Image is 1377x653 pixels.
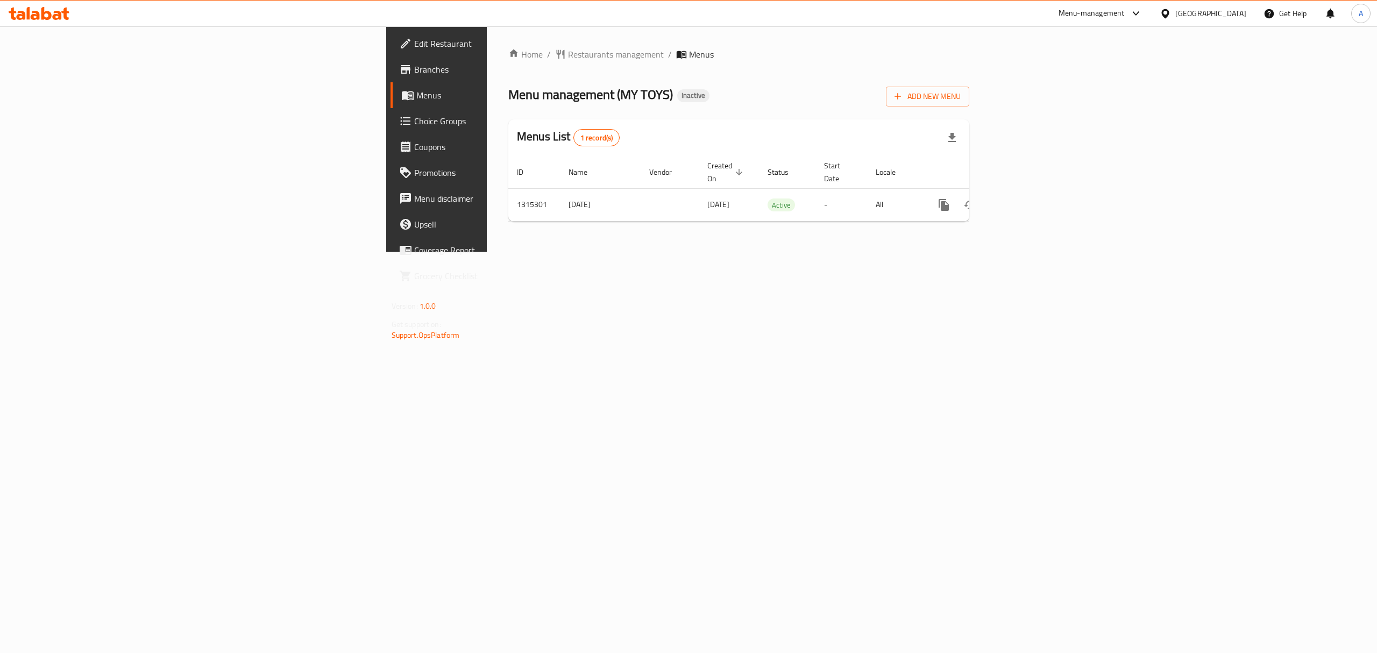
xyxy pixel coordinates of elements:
span: Active [768,199,795,211]
span: Start Date [824,159,854,185]
span: Coverage Report [414,244,608,257]
a: Upsell [391,211,616,237]
span: Locale [876,166,910,179]
a: Coverage Report [391,237,616,263]
div: Menu-management [1059,7,1125,20]
span: Branches [414,63,608,76]
a: Edit Restaurant [391,31,616,56]
td: All [867,188,922,221]
span: Choice Groups [414,115,608,127]
button: Change Status [957,192,983,218]
span: Menus [416,89,608,102]
span: Get support on: [392,317,441,331]
td: - [815,188,867,221]
span: ID [517,166,537,179]
nav: breadcrumb [508,48,969,61]
span: 1 record(s) [574,133,620,143]
span: Grocery Checklist [414,269,608,282]
span: [DATE] [707,197,729,211]
table: enhanced table [508,156,1043,222]
li: / [668,48,672,61]
span: Created On [707,159,746,185]
span: Upsell [414,218,608,231]
a: Choice Groups [391,108,616,134]
span: Name [569,166,601,179]
a: Branches [391,56,616,82]
span: 1.0.0 [420,299,436,313]
button: more [931,192,957,218]
span: Vendor [649,166,686,179]
span: Add New Menu [895,90,961,103]
span: A [1359,8,1363,19]
div: [GEOGRAPHIC_DATA] [1175,8,1246,19]
a: Coupons [391,134,616,160]
button: Add New Menu [886,87,969,107]
div: Total records count [573,129,620,146]
span: Promotions [414,166,608,179]
span: Coupons [414,140,608,153]
a: Menus [391,82,616,108]
span: Menus [689,48,714,61]
div: Export file [939,125,965,151]
a: Grocery Checklist [391,263,616,289]
span: Menu disclaimer [414,192,608,205]
th: Actions [922,156,1043,189]
span: Version: [392,299,418,313]
div: Inactive [677,89,709,102]
a: Support.OpsPlatform [392,328,460,342]
h2: Menus List [517,129,620,146]
span: Inactive [677,91,709,100]
a: Menu disclaimer [391,186,616,211]
a: Promotions [391,160,616,186]
span: Edit Restaurant [414,37,608,50]
span: Status [768,166,803,179]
